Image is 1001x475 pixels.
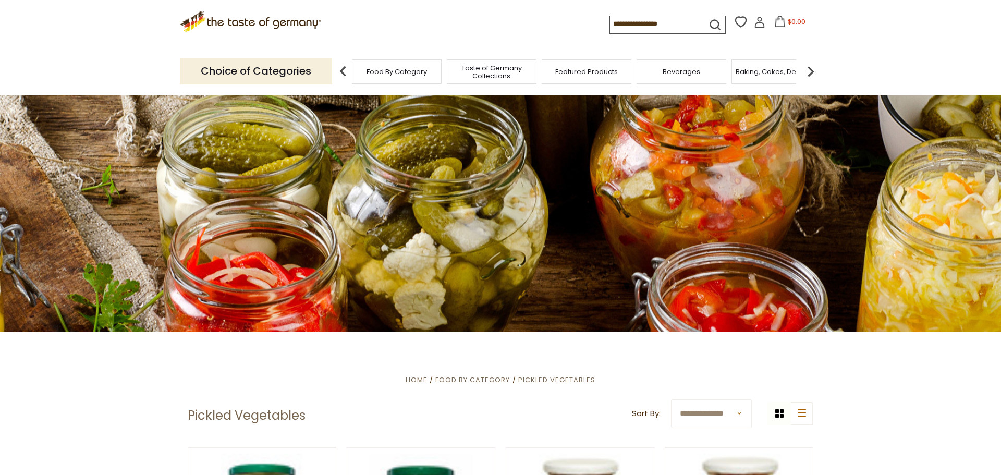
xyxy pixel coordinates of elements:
label: Sort By: [632,407,661,420]
a: Featured Products [555,68,618,76]
h1: Pickled Vegetables [188,408,306,423]
a: Food By Category [435,375,510,385]
a: Beverages [663,68,700,76]
img: previous arrow [333,61,353,82]
a: Baking, Cakes, Desserts [736,68,816,76]
a: Pickled Vegetables [518,375,595,385]
a: Home [406,375,428,385]
img: next arrow [800,61,821,82]
p: Choice of Categories [180,58,332,84]
a: Food By Category [367,68,427,76]
span: $0.00 [788,17,805,26]
button: $0.00 [767,16,812,31]
a: Taste of Germany Collections [450,64,533,80]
